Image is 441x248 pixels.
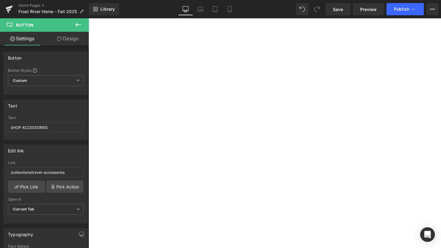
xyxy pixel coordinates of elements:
[8,116,83,120] div: Text
[13,78,27,83] b: Custom
[8,100,17,108] div: Text
[333,6,343,13] span: Save
[360,6,377,13] span: Preview
[311,3,323,15] button: Redo
[13,207,35,211] b: Current Tab
[89,3,119,15] a: New Library
[394,7,409,12] span: Publish
[8,145,24,153] div: Edit link
[426,3,439,15] button: More
[18,3,89,8] a: Home Pages
[296,3,308,15] button: Undo
[208,3,222,15] a: Tablet
[46,181,83,193] a: Pick Action
[16,23,33,27] span: Button
[46,32,90,46] a: Design
[353,3,384,15] a: Preview
[193,3,208,15] a: Laptop
[420,227,435,242] div: Open Intercom Messenger
[8,52,21,60] div: Button
[8,167,83,177] input: https://your-shop.myshopify.com
[18,9,77,14] span: Frost River Home - Fall 2025
[178,3,193,15] a: Desktop
[222,3,237,15] a: Mobile
[8,68,83,73] div: Button Styles
[8,228,33,237] div: Typography
[100,6,115,12] span: Library
[386,3,424,15] button: Publish
[8,161,83,165] div: Link
[8,181,45,193] a: Pick Link
[8,197,83,202] div: Open in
